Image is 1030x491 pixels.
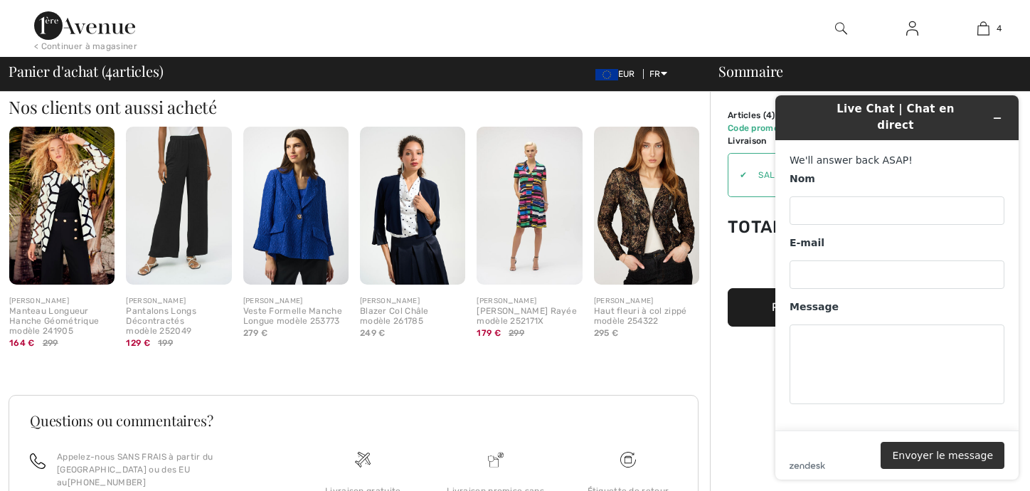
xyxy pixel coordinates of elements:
[32,10,60,23] span: Aide
[594,296,699,307] div: [PERSON_NAME]
[764,84,1030,491] iframe: Trouvez des informations supplémentaires ici
[57,450,280,489] p: Appelez-nous SANS FRAIS à partir du [GEOGRAPHIC_DATA] ou des EU au
[906,20,918,37] img: Mes infos
[649,69,667,79] span: FR
[360,328,386,338] span: 249 €
[243,296,349,307] div: [PERSON_NAME]
[728,134,816,147] td: Livraison
[977,20,989,37] img: Mon panier
[9,127,115,285] img: Manteau Longueur Hanche Géométrique modèle 241905
[620,452,636,468] img: Livraison gratuite dès 130&#8364;
[728,288,941,327] button: Passer au paiement
[126,307,231,336] div: Pantalons Longs Décontractés modèle 252049
[243,328,268,338] span: 279 €
[728,203,816,251] td: Total
[126,296,231,307] div: [PERSON_NAME]
[594,127,699,285] img: Haut fleuri à col zippé modèle 254322
[34,40,137,53] div: < Continuer à magasiner
[477,328,501,338] span: 179 €
[243,127,349,285] img: Veste Formelle Manche Longue modèle 253773
[835,20,847,37] img: recherche
[43,337,58,349] span: 299
[126,127,231,285] img: Pantalons Longs Décontractés modèle 252049
[105,60,112,79] span: 4
[9,98,710,115] h2: Nos clients ont aussi acheté
[243,307,349,327] div: Veste Formelle Manche Longue modèle 253773
[728,122,816,134] td: Code promo
[488,452,504,468] img: Livraison promise sans frais de dédouanement surprise&nbsp;!
[30,413,677,428] h3: Questions ou commentaires?
[477,127,582,285] img: Robe Portefeuille Rayée modèle 252171X
[997,22,1002,35] span: 4
[728,169,747,181] div: ✔
[360,127,465,285] img: Blazer Col Châle modèle 261785
[34,11,135,40] img: 1ère Avenue
[158,337,173,349] span: 199
[360,296,465,307] div: [PERSON_NAME]
[68,477,146,487] a: [PHONE_NUMBER]
[355,452,371,468] img: Livraison gratuite dès 130&#8364;
[595,69,641,79] span: EUR
[594,328,619,338] span: 295 €
[30,453,46,469] img: call
[9,338,35,348] span: 164 €
[701,64,1021,78] div: Sommaire
[595,69,618,80] img: Euro
[747,154,891,196] input: Code promo
[9,296,115,307] div: [PERSON_NAME]
[9,307,115,336] div: Manteau Longueur Hanche Géométrique modèle 241905
[895,20,930,38] a: Se connecter
[477,307,582,327] div: [PERSON_NAME] Rayée modèle 252171X
[948,20,1018,37] a: 4
[728,251,941,283] iframe: PayPal
[728,109,816,122] td: Articles ( )
[9,64,163,78] span: Panier d'achat ( articles)
[126,338,150,348] span: 129 €
[477,296,582,307] div: [PERSON_NAME]
[360,307,465,327] div: Blazer Col Châle modèle 261785
[509,327,524,339] span: 299
[594,307,699,327] div: Haut fleuri à col zippé modèle 254322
